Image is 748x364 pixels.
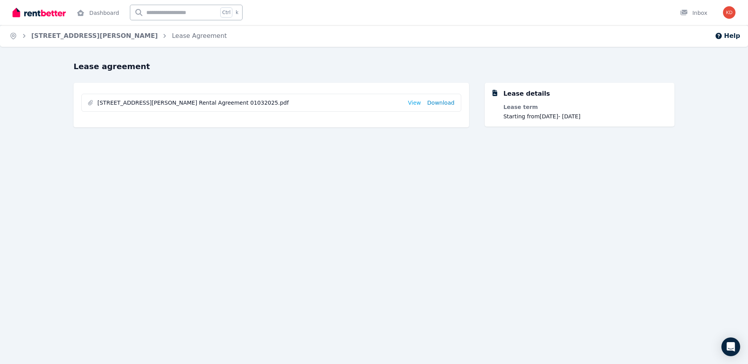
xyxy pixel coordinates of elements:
h1: Lease agreement [74,61,674,72]
dd: Starting from [DATE] - [DATE] [503,112,581,120]
a: Download [427,99,455,107]
img: Kym Maree Dickens [723,6,735,19]
div: Inbox [680,9,707,17]
div: Lease details [503,89,550,98]
a: Lease Agreement [172,32,227,39]
a: View [408,99,421,107]
img: RentBetter [13,7,66,18]
dt: Lease term [503,103,581,111]
button: Help [715,31,740,41]
span: k [236,9,238,16]
span: Ctrl [220,7,232,18]
span: [STREET_ADDRESS][PERSON_NAME] Rental Agreement 01032025.pdf [97,99,402,107]
div: Open Intercom Messenger [721,337,740,356]
a: [STREET_ADDRESS][PERSON_NAME] [31,32,158,39]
